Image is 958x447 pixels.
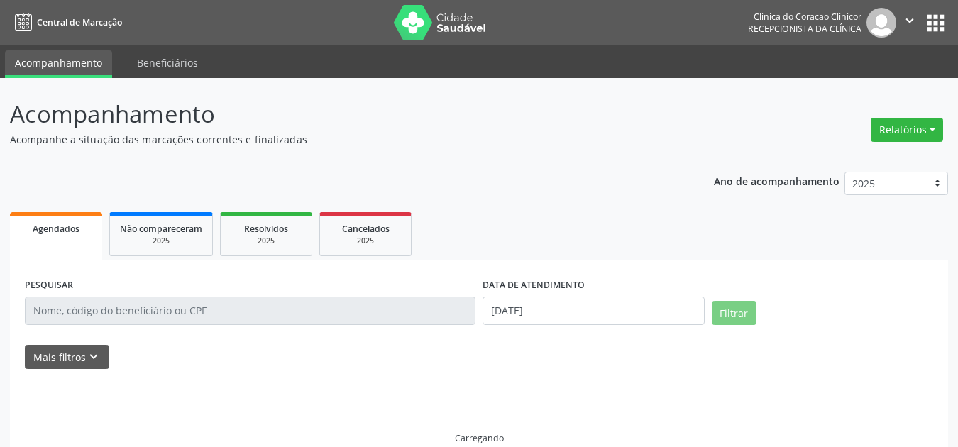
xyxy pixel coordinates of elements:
[748,11,861,23] div: Clinica do Coracao Clinicor
[244,223,288,235] span: Resolvidos
[748,23,861,35] span: Recepcionista da clínica
[483,275,585,297] label: DATA DE ATENDIMENTO
[923,11,948,35] button: apps
[712,301,756,325] button: Filtrar
[902,13,918,28] i: 
[10,96,666,132] p: Acompanhamento
[483,297,705,325] input: Selecione um intervalo
[871,118,943,142] button: Relatórios
[10,132,666,147] p: Acompanhe a situação das marcações correntes e finalizadas
[120,223,202,235] span: Não compareceram
[714,172,839,189] p: Ano de acompanhamento
[231,236,302,246] div: 2025
[5,50,112,78] a: Acompanhamento
[120,236,202,246] div: 2025
[25,345,109,370] button: Mais filtroskeyboard_arrow_down
[10,11,122,34] a: Central de Marcação
[896,8,923,38] button: 
[455,432,504,444] div: Carregando
[37,16,122,28] span: Central de Marcação
[25,275,73,297] label: PESQUISAR
[330,236,401,246] div: 2025
[33,223,79,235] span: Agendados
[866,8,896,38] img: img
[25,297,475,325] input: Nome, código do beneficiário ou CPF
[342,223,390,235] span: Cancelados
[127,50,208,75] a: Beneficiários
[86,349,101,365] i: keyboard_arrow_down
